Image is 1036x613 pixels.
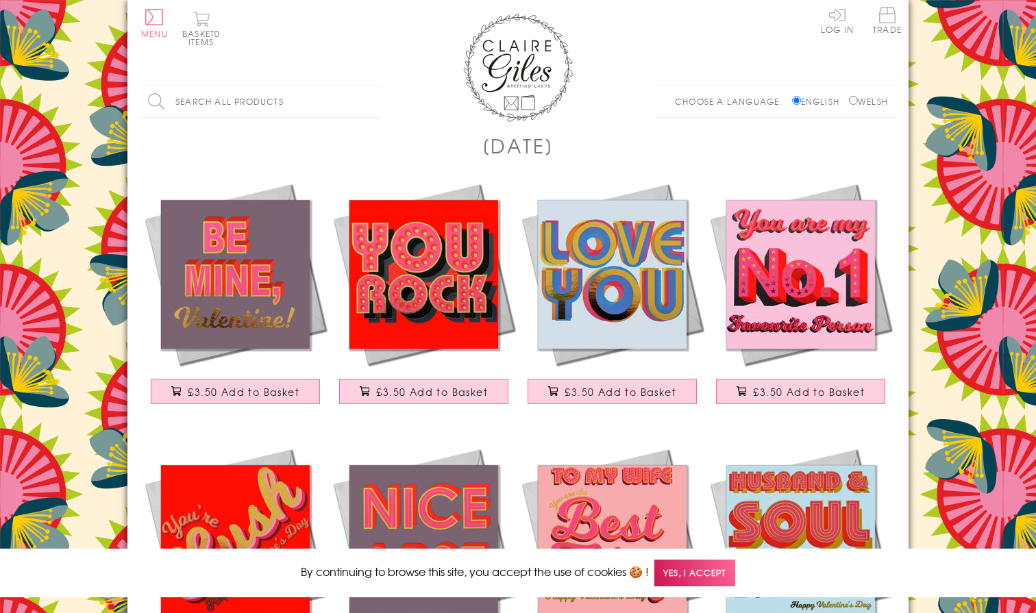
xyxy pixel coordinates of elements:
[367,86,381,117] input: Search
[151,379,321,404] button: £3.50 Add to Basket
[528,379,698,404] button: £3.50 Add to Basket
[873,7,902,36] a: Trade
[792,95,846,108] label: English
[141,180,330,418] a: Valentine's Day Card, Be Mine, text foiled in shiny gold £3.50 Add to Basket
[518,180,706,368] img: Valentine's Day Card, Love You, text foiled in shiny gold
[463,14,573,122] img: Claire Giles Greetings Cards
[716,379,886,404] button: £3.50 Add to Basket
[376,385,488,399] span: £3.50 Add to Basket
[849,95,888,108] label: Welsh
[706,180,895,368] img: Valentine's Day Card, No. 1, text foiled in shiny gold
[565,385,676,399] span: £3.50 Add to Basket
[753,385,865,399] span: £3.50 Add to Basket
[706,180,895,418] a: Valentine's Day Card, No. 1, text foiled in shiny gold £3.50 Add to Basket
[330,180,518,368] img: Valentine's Day Card, You Rock, text foiled in shiny gold
[188,385,299,399] span: £3.50 Add to Basket
[141,27,168,40] span: Menu
[339,379,509,404] button: £3.50 Add to Basket
[654,560,735,586] span: Yes, I accept
[330,180,518,418] a: Valentine's Day Card, You Rock, text foiled in shiny gold £3.50 Add to Basket
[141,9,168,38] button: Menu
[182,11,220,46] button: Basket0 items
[141,180,330,368] img: Valentine's Day Card, Be Mine, text foiled in shiny gold
[518,180,706,418] a: Valentine's Day Card, Love You, text foiled in shiny gold £3.50 Add to Basket
[675,95,789,108] p: Choose a language:
[141,86,381,117] input: Search all products
[188,27,220,48] span: 0 items
[821,7,854,34] a: Log In
[849,96,858,105] input: Welsh
[873,7,902,34] span: Trade
[482,132,554,160] h1: [DATE]
[792,96,801,105] input: English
